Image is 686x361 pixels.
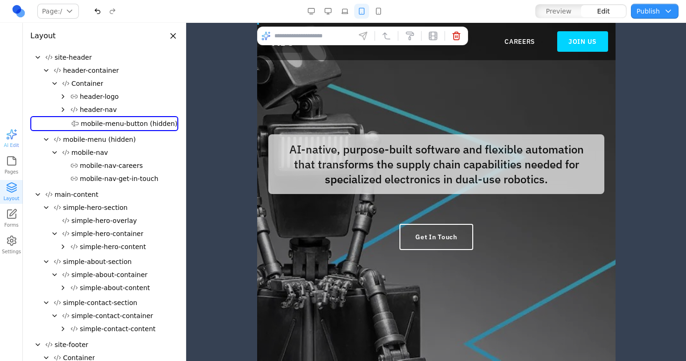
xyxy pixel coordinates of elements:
button: main-content [42,188,178,201]
button: Expand [59,106,67,113]
span: mobile-nav-careers [80,161,143,170]
button: simple-hero-container [58,227,178,240]
button: Expand [59,284,67,292]
span: Edit [597,7,610,16]
button: mobile-nav [58,146,178,159]
button: Collapse [42,136,50,143]
button: Collapse [42,67,50,74]
span: AI Edit [4,142,19,149]
button: Laptop [337,4,352,19]
span: mobile-menu (hidden) [63,135,136,144]
button: Close panel [168,31,178,41]
button: simple-hero-section [50,201,178,214]
span: header-container [63,66,119,75]
span: Container [71,79,103,88]
button: Expand [59,243,67,250]
h3: Layout [30,30,56,42]
button: Collapse [51,149,58,156]
button: Collapse [42,204,50,211]
span: simple-hero-overlay [71,216,137,225]
span: simple-contact-section [63,298,137,307]
span: Preview [546,7,572,16]
button: mobile-menu (hidden) [50,133,178,146]
button: Desktop Wide [304,4,319,19]
button: Collapse [34,191,42,198]
button: simple-about-container [58,268,178,281]
button: simple-contact-container [58,309,178,322]
span: simple-about-container [71,270,147,279]
button: Tablet [354,4,369,19]
button: Desktop [321,4,336,19]
button: simple-contact-content [67,322,178,335]
button: site-header [42,51,178,64]
button: Publish [631,4,679,19]
iframe: Preview [257,23,616,361]
button: simple-contact-section [50,296,178,309]
span: simple-hero-section [63,203,128,212]
button: Collapse [51,271,58,278]
span: simple-contact-container [71,311,153,320]
button: simple-hero-overlay [58,214,178,227]
span: simple-hero-container [71,229,143,238]
span: mobile-nav-get-in-touch [80,174,158,183]
button: Page:/ [37,4,79,19]
button: header-logo [67,90,178,103]
button: simple-hero-content [67,240,178,253]
button: Container [58,77,178,90]
span: simple-about-content [80,283,150,292]
span: header-nav [80,105,117,114]
button: mobile-menu-button (hidden) [68,117,181,130]
button: Expand [59,325,67,333]
span: main-content [55,190,98,199]
span: simple-about-section [63,257,132,266]
span: mobile-nav [71,148,108,157]
button: Collapse [42,299,50,306]
button: simple-about-section [50,255,178,268]
button: Expand [59,93,67,100]
button: simple-about-content [67,281,178,294]
span: simple-contact-content [80,324,155,333]
button: Collapse [51,230,58,237]
button: site-footer [42,338,178,351]
button: Collapse [51,80,58,87]
button: Collapse [34,341,42,348]
button: header-nav [67,103,178,116]
button: Collapse [34,54,42,61]
button: Mobile [371,4,386,19]
button: Collapse [42,258,50,265]
button: Collapse [51,312,58,319]
span: simple-hero-content [80,242,146,251]
span: header-logo [80,92,119,101]
button: mobile-nav-careers [67,159,178,172]
button: mobile-nav-get-in-touch [67,172,178,185]
span: mobile-menu-button (hidden) [81,119,177,128]
button: header-container [50,64,178,77]
span: site-header [55,53,92,62]
span: site-footer [55,340,88,349]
